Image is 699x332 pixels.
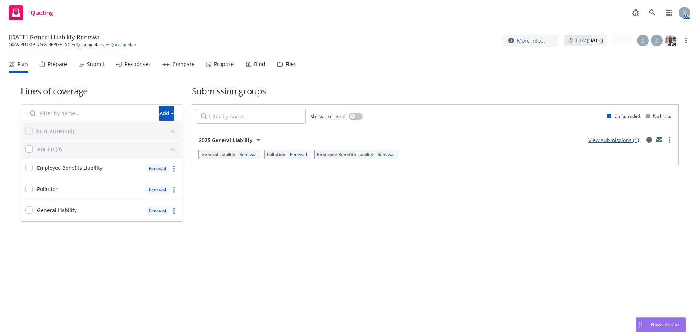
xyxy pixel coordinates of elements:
span: General Liability [201,151,235,157]
input: Filter by name... [197,109,306,124]
span: Employee Benefits Liability [37,164,102,172]
a: more [170,164,178,173]
span: Pollution [267,151,285,157]
a: more [170,207,178,215]
button: Nova Assist [636,317,686,332]
div: Renewal [145,206,170,215]
span: Show archived [310,113,346,120]
a: View submissions (1) [588,137,639,144]
span: [DATE] General Liability Renewal [9,33,101,42]
button: NOT ADDED (0) [37,125,178,137]
div: Renewal [238,151,258,157]
div: NOT ADDED (0) [37,128,74,135]
div: Renewal [145,185,170,194]
span: Nova Assist [651,321,680,328]
div: Compare [173,61,195,67]
a: Switch app [662,5,676,20]
span: Quoting [31,10,53,16]
a: Quoting plans [76,42,104,48]
a: Quoting [6,3,56,23]
a: more [665,136,674,144]
a: Report a Bug [628,5,643,20]
span: Employee Benefits Liability [317,151,373,157]
div: Limits added [607,113,640,119]
div: Propose [214,61,234,67]
span: Quoting plan [110,42,136,48]
div: No limits [646,113,671,119]
span: ETA : [576,36,603,44]
a: circleInformation [645,136,653,144]
button: 2025 General Liability [197,133,265,147]
span: 2025 General Liability [199,136,253,144]
button: ADDED (3) [37,143,178,155]
span: General Liability [37,206,77,214]
div: Bind [254,61,265,67]
div: ADDED (3) [37,145,62,153]
a: more [170,185,178,194]
div: Add [159,106,174,120]
h1: Submission groups [192,85,679,97]
span: Pollution [37,185,59,193]
button: More info... [502,35,558,47]
div: Renewal [288,151,308,157]
div: Responses [125,61,151,67]
div: Files [285,61,296,67]
input: Filter by name... [25,106,155,121]
a: more [682,36,690,45]
div: Renewal [376,151,396,157]
h1: Lines of coverage [21,85,183,97]
span: More info... [517,37,545,44]
div: Prepare [48,61,67,67]
button: Add [159,106,174,121]
a: G&W PLUMBING & REPIPE INC [9,42,71,48]
div: Renewal [145,164,170,173]
div: Plan [17,61,28,67]
a: mail [655,136,664,144]
strong: [DATE] [587,37,603,44]
div: Submit [87,61,104,67]
div: Drag to move [636,318,645,332]
a: Search [645,5,660,20]
img: photo [665,35,676,46]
